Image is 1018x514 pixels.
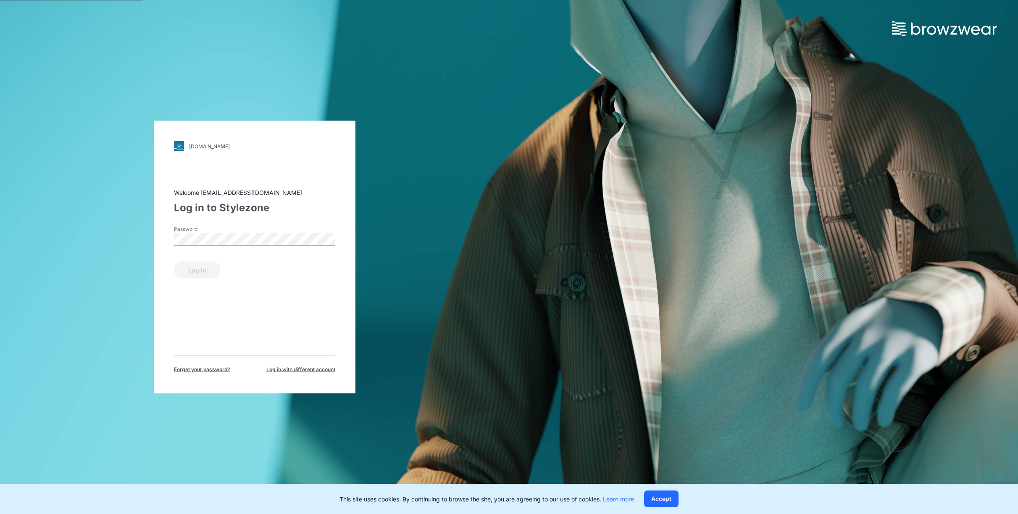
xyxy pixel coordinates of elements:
button: Accept [644,490,679,507]
div: Log in to Stylezone [174,200,335,215]
img: svg+xml;base64,PHN2ZyB3aWR0aD0iMjgiIGhlaWdodD0iMjgiIHZpZXdCb3g9IjAgMCAyOCAyOCIgZmlsbD0ibm9uZSIgeG... [174,141,184,151]
div: [DOMAIN_NAME] [189,143,230,149]
p: This site uses cookies. By continuing to browse the site, you are agreeing to our use of cookies. [339,495,634,504]
a: Learn more [603,496,634,503]
span: Forget your password? [174,366,230,373]
div: Welcome [EMAIL_ADDRESS][DOMAIN_NAME] [174,188,335,197]
label: Password [174,226,233,233]
a: [DOMAIN_NAME] [174,141,335,151]
span: Log in with different account [266,366,335,373]
img: browzwear-logo.73288ffb.svg [892,21,997,36]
